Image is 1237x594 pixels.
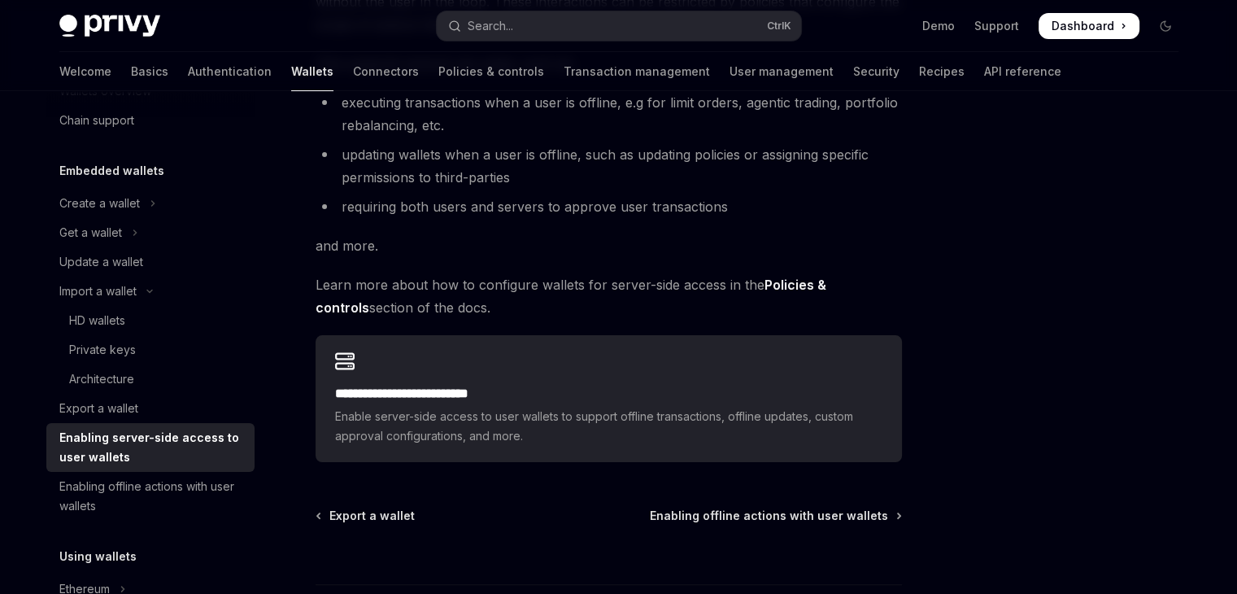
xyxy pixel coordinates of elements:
li: updating wallets when a user is offline, such as updating policies or assigning specific permissi... [316,143,902,189]
a: Demo [922,18,955,34]
button: Toggle Import a wallet section [46,277,255,306]
div: Update a wallet [59,252,143,272]
h5: Embedded wallets [59,161,164,181]
a: Basics [131,52,168,91]
a: Enabling server-side access to user wallets [46,423,255,472]
span: Enable server-side access to user wallets to support offline transactions, offline updates, custo... [335,407,882,446]
img: dark logo [59,15,160,37]
a: Connectors [353,52,419,91]
li: executing transactions when a user is offline, e.g for limit orders, agentic trading, portfolio r... [316,91,902,137]
span: and more. [316,234,902,257]
span: Ctrl K [767,20,791,33]
a: API reference [984,52,1061,91]
div: Get a wallet [59,223,122,242]
a: Wallets [291,52,333,91]
button: Toggle dark mode [1152,13,1178,39]
a: Enabling offline actions with user wallets [46,472,255,521]
div: Chain support [59,111,134,130]
span: Enabling offline actions with user wallets [650,508,888,524]
div: HD wallets [69,311,125,330]
a: Welcome [59,52,111,91]
div: Architecture [69,369,134,389]
a: Export a wallet [317,508,415,524]
a: Dashboard [1039,13,1139,39]
a: Enabling offline actions with user wallets [650,508,900,524]
a: Authentication [188,52,272,91]
a: Export a wallet [46,394,255,423]
a: HD wallets [46,306,255,335]
a: Transaction management [564,52,710,91]
span: Learn more about how to configure wallets for server-side access in the section of the docs. [316,273,902,319]
span: Export a wallet [329,508,415,524]
a: Architecture [46,365,255,394]
button: Open search [437,11,801,41]
button: Toggle Create a wallet section [46,189,255,218]
a: Private keys [46,335,255,365]
li: requiring both users and servers to approve user transactions [316,195,902,218]
a: Chain support [46,106,255,135]
button: Toggle Get a wallet section [46,218,255,247]
div: Enabling server-side access to user wallets [59,428,245,467]
span: Dashboard [1052,18,1114,34]
div: Create a wallet [59,194,140,213]
div: Search... [468,16,513,36]
div: Export a wallet [59,399,138,418]
a: User management [730,52,834,91]
a: Support [974,18,1019,34]
a: Update a wallet [46,247,255,277]
a: Recipes [919,52,965,91]
div: Import a wallet [59,282,137,301]
a: Security [853,52,899,91]
h5: Using wallets [59,547,137,566]
div: Private keys [69,340,136,360]
a: Policies & controls [438,52,544,91]
div: Enabling offline actions with user wallets [59,477,245,516]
